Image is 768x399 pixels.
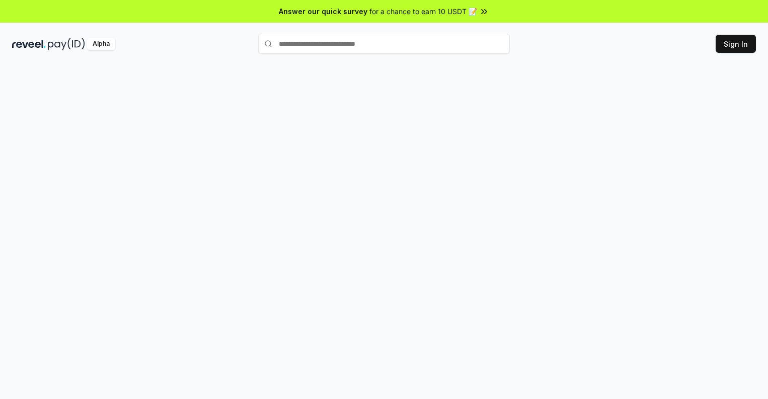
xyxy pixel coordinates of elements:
[87,38,115,50] div: Alpha
[716,35,756,53] button: Sign In
[279,6,367,17] span: Answer our quick survey
[369,6,477,17] span: for a chance to earn 10 USDT 📝
[12,38,46,50] img: reveel_dark
[48,38,85,50] img: pay_id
